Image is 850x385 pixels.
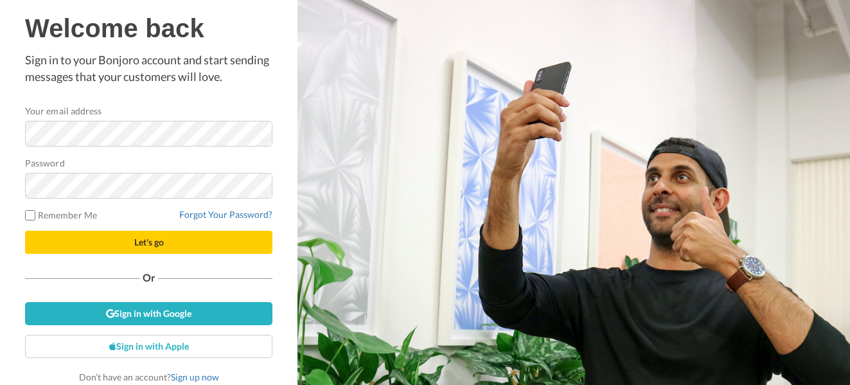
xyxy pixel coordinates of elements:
label: Password [25,156,65,170]
h1: Welcome back [25,14,272,42]
label: Your email address [25,104,102,118]
span: Don’t have an account? [79,372,219,382]
span: Or [140,273,158,282]
span: Let's go [134,237,164,247]
input: Remember Me [25,210,35,220]
a: Sign in with Apple [25,335,272,358]
a: Forgot Your Password? [179,209,272,220]
p: Sign in to your Bonjoro account and start sending messages that your customers will love. [25,52,272,85]
a: Sign up now [171,372,219,382]
label: Remember Me [25,208,97,222]
button: Let's go [25,231,272,254]
a: Sign in with Google [25,302,272,325]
